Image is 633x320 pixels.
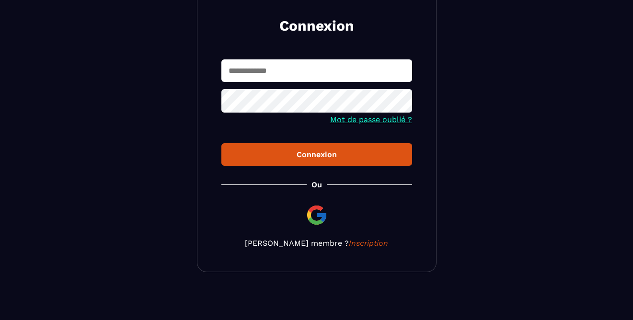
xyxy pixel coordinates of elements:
[330,115,412,124] a: Mot de passe oublié ?
[305,204,328,227] img: google
[311,180,322,189] p: Ou
[221,239,412,248] p: [PERSON_NAME] membre ?
[233,16,401,35] h2: Connexion
[221,143,412,166] button: Connexion
[229,150,404,159] div: Connexion
[349,239,388,248] a: Inscription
